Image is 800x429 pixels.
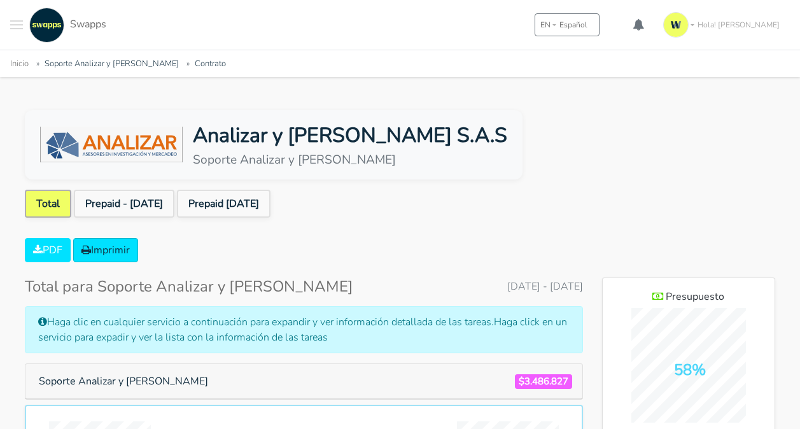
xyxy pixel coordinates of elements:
button: Soporte Analizar y [PERSON_NAME] [31,369,216,393]
button: Toggle navigation menu [10,8,23,43]
span: [DATE] - [DATE] [507,279,583,294]
span: Español [559,19,587,31]
div: Haga clic en cualquier servicio a continuación para expandir y ver información detallada de las t... [25,306,583,353]
a: Prepaid - [DATE] [74,190,174,218]
a: Hola! [PERSON_NAME] [658,7,790,43]
a: Contrato [195,58,226,69]
a: Total [25,190,71,218]
a: Inicio [10,58,29,69]
img: isotipo-3-3e143c57.png [663,12,689,38]
div: Soporte Analizar y [PERSON_NAME] [193,151,507,169]
a: Swapps [26,8,106,43]
a: PDF [25,238,71,262]
span: $3.486.827 [515,374,572,389]
button: ENEspañol [535,13,600,36]
span: Presupuesto [666,290,724,304]
a: Imprimir [73,238,138,262]
span: Hola! [PERSON_NAME] [698,19,780,31]
a: Prepaid [DATE] [177,190,270,218]
div: Analizar y [PERSON_NAME] S.A.S [193,120,507,151]
img: Analizar y Lombana S.A.S [40,127,183,162]
a: Soporte Analizar y [PERSON_NAME] [45,58,179,69]
span: Swapps [70,17,106,31]
img: swapps-linkedin-v2.jpg [29,8,64,43]
h4: Total para Soporte Analizar y [PERSON_NAME] [25,278,353,296]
